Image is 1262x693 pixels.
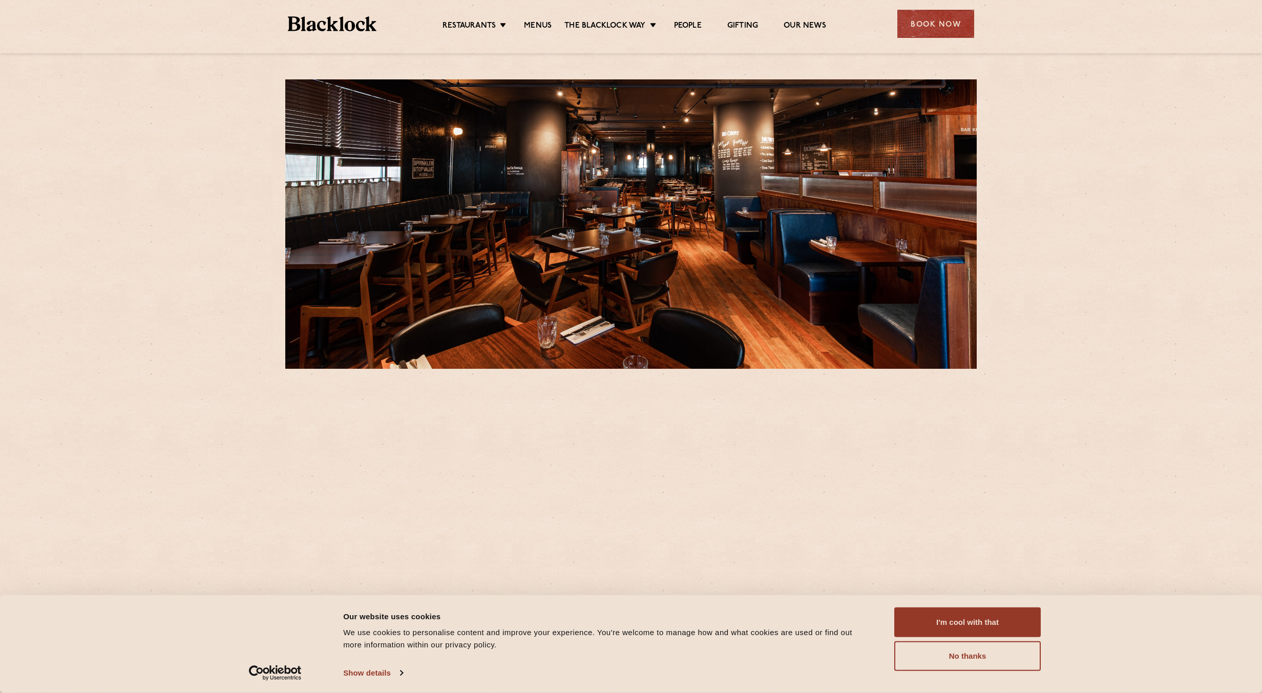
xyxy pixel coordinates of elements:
[443,21,496,32] a: Restaurants
[564,21,645,32] a: The Blacklock Way
[727,21,758,32] a: Gifting
[343,665,403,681] a: Show details
[343,610,871,622] div: Our website uses cookies
[897,10,974,38] div: Book Now
[524,21,552,32] a: Menus
[674,21,702,32] a: People
[230,665,320,681] a: Usercentrics Cookiebot - opens in a new window
[288,16,376,31] img: BL_Textured_Logo-footer-cropped.svg
[894,607,1041,637] button: I'm cool with that
[343,626,871,651] div: We use cookies to personalise content and improve your experience. You're welcome to manage how a...
[784,21,826,32] a: Our News
[894,641,1041,671] button: No thanks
